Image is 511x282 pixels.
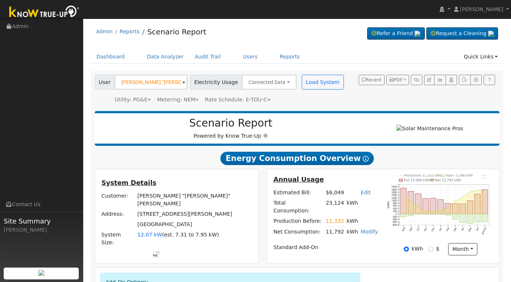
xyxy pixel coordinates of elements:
circle: onclick="" [440,210,441,211]
td: $6,049 [325,187,345,198]
td: [STREET_ADDRESS][PERSON_NAME] [136,209,253,219]
text: -400 [392,218,397,221]
span: Alias: H2ETOUCN [205,97,270,103]
circle: onclick="" [418,207,419,208]
rect: onclick="" [452,204,458,214]
button: Connected Data [242,75,297,90]
text: Aug [401,227,406,232]
td: Total Consumption: [272,198,325,216]
a: Help Link [484,75,495,85]
td: 11,332 [325,216,345,227]
text: May [468,227,473,232]
rect: onclick="" [460,204,466,214]
div: Metering: NEM [157,96,199,104]
button: Generate Report Link [411,75,422,85]
td: Production Before: [272,216,325,227]
rect: onclick="" [400,188,406,214]
text: 0 [396,213,397,215]
rect: onclick="" [474,194,480,214]
a: Quick Links [458,50,503,64]
td: System Size: [100,230,136,248]
text: Jan [438,227,442,232]
text: Pull 15,089 kWh [404,178,430,182]
td: [GEOGRAPHIC_DATA] [136,219,253,230]
td: System Size [136,230,253,248]
text: [DATE] [481,227,487,235]
span: [PERSON_NAME] [460,6,503,12]
text: -800 [392,224,397,226]
rect: onclick="" [408,214,414,216]
text:  [483,175,486,178]
img: retrieve [488,31,494,37]
label: $ [436,245,439,253]
a: Scenario Report [147,27,206,36]
input: Select a User [115,75,187,90]
text: 1000 [392,199,397,202]
span: Site Summary [4,216,79,226]
rect: onclick="" [474,214,480,222]
text: Push -3,298 kWh [446,174,473,177]
button: Multi-Series Graph [434,75,446,85]
img: Solar Maintenance Pros [396,125,463,132]
button: PDF [386,75,409,85]
input: $ [428,246,433,252]
button: Login As [446,75,457,85]
rect: onclick="" [452,214,458,219]
a: Reports [119,28,139,34]
h2: Scenario Report [102,117,359,130]
text: 1200 [392,197,397,199]
div: Utility: PG&E [115,96,151,104]
img: retrieve [38,270,44,276]
circle: onclick="" [455,201,456,202]
rect: onclick="" [445,214,451,215]
span: ( [162,232,164,238]
a: Request a Cleaning [426,27,498,40]
text: Sep [409,227,413,232]
span: ) [217,232,219,238]
text: 1400 [392,194,397,196]
text: Mar [453,227,457,232]
text: 2000 [392,186,397,188]
text: 1800 [392,188,397,191]
rect: onclick="" [415,194,421,214]
circle: onclick="" [433,211,434,212]
span: User [95,75,115,90]
text: 1600 [392,191,397,194]
rect: onclick="" [430,198,436,214]
button: Recent [359,75,385,85]
rect: onclick="" [408,191,414,214]
rect: onclick="" [460,214,466,223]
text: 600 [393,205,397,207]
text: Feb [446,227,450,232]
a: Data Analyzer [141,50,189,64]
rect: onclick="" [482,189,488,214]
span: est. 7.31 to 7.95 kW [164,232,217,238]
circle: onclick="" [425,210,426,211]
text: Oct [416,227,420,231]
img: Know True-Up [6,4,83,21]
a: Modify [361,229,378,235]
span: Energy Consumption Overview [220,152,373,165]
circle: onclick="" [447,207,449,208]
rect: onclick="" [467,201,473,214]
text: Jun [476,227,480,232]
a: Admin [96,28,113,34]
text: 200 [393,210,397,212]
rect: onclick="" [445,204,451,214]
text: Dec [431,227,435,232]
span: Electricity Usage [190,75,242,90]
img: retrieve [414,31,420,37]
circle: onclick="" [470,191,471,192]
label: kWh [412,245,423,253]
u: System Details [101,179,156,187]
button: Load System [302,75,344,90]
rect: onclick="" [482,214,488,222]
a: Audit Trail [189,50,226,64]
text: -200 [392,215,397,218]
rect: onclick="" [400,214,406,217]
u: Annual Usage [274,176,324,183]
a: Users [237,50,263,64]
td: [PERSON_NAME] "[PERSON_NAME]" [PERSON_NAME] [136,191,253,209]
button: Edit User [424,75,434,85]
text: Nov [423,227,428,232]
